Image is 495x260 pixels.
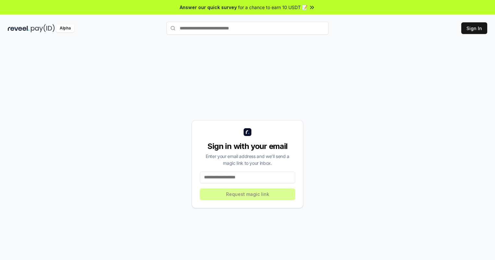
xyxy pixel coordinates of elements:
span: Answer our quick survey [180,4,237,11]
button: Sign In [461,22,487,34]
img: reveel_dark [8,24,30,32]
div: Enter your email address and we’ll send a magic link to your inbox. [200,153,295,166]
div: Sign in with your email [200,141,295,152]
div: Alpha [56,24,74,32]
img: pay_id [31,24,55,32]
img: logo_small [244,128,251,136]
span: for a chance to earn 10 USDT 📝 [238,4,308,11]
